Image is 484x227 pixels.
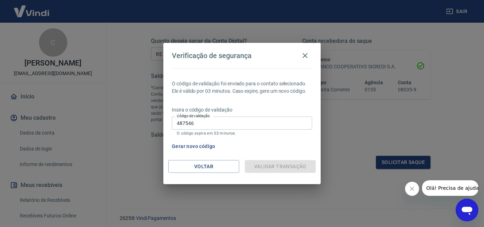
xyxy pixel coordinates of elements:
[405,182,419,196] iframe: Fechar mensagem
[456,199,478,221] iframe: Botão para abrir a janela de mensagens
[422,180,478,196] iframe: Mensagem da empresa
[177,113,210,119] label: Código de validação
[172,51,252,60] h4: Verificação de segurança
[172,80,312,95] p: O código de validação foi enviado para o contato selecionado. Ele é válido por 03 minutos. Caso e...
[172,106,312,114] p: Insira o código de validação
[168,160,239,173] button: Voltar
[169,140,218,153] button: Gerar novo código
[177,131,307,136] p: O código expira em 03 minutos.
[4,5,60,11] span: Olá! Precisa de ajuda?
